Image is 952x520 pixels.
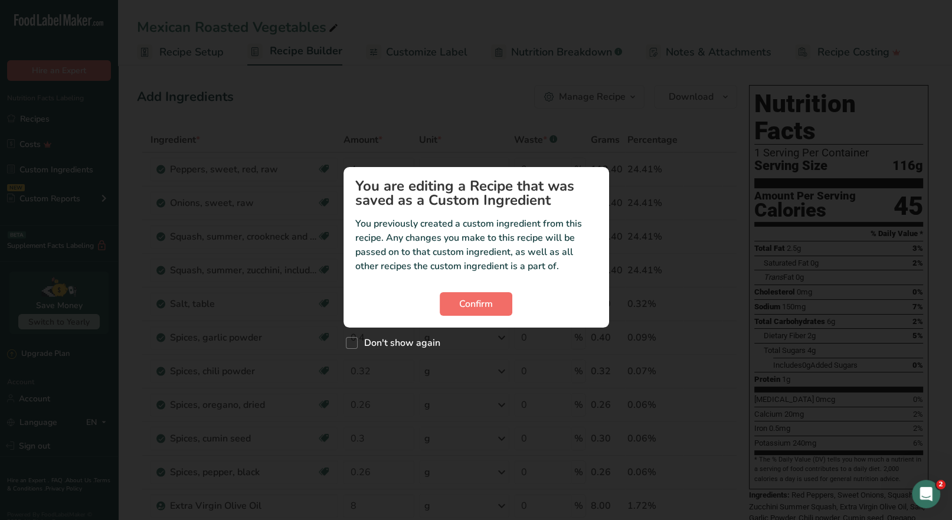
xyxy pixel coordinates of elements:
[358,337,440,349] span: Don't show again
[355,179,597,207] h1: You are editing a Recipe that was saved as a Custom Ingredient
[459,297,493,311] span: Confirm
[912,480,940,508] iframe: Intercom live chat
[440,292,512,316] button: Confirm
[355,217,597,273] p: You previously created a custom ingredient from this recipe. Any changes you make to this recipe ...
[936,480,946,489] span: 2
